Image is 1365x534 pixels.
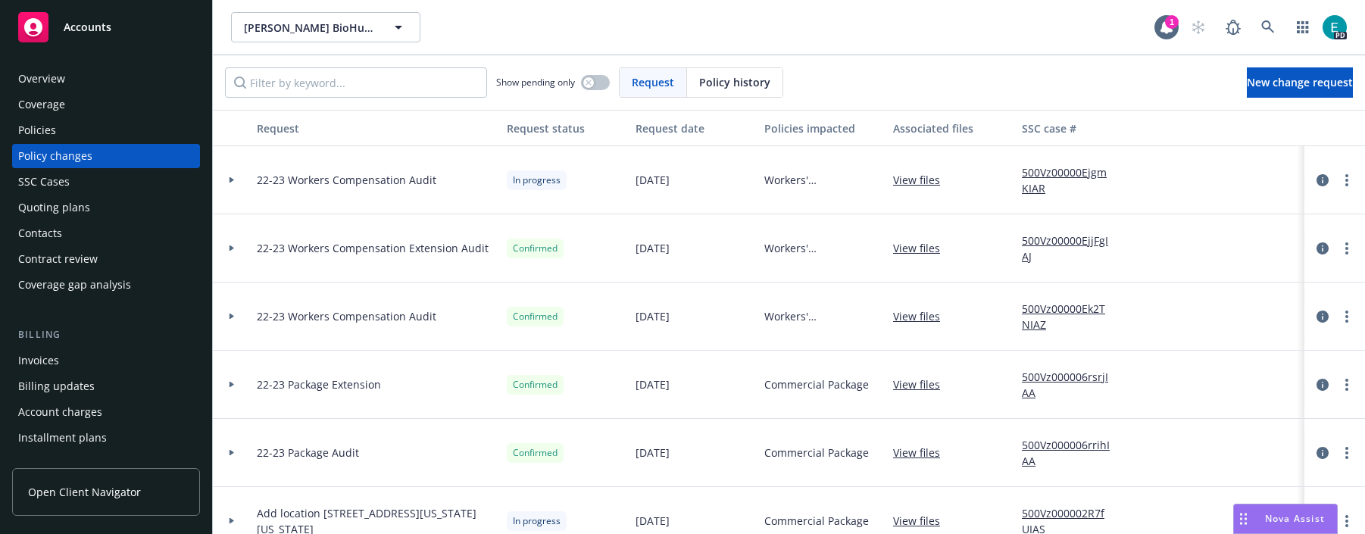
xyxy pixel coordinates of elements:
a: 500Vz00000EjjFgIAJ [1022,233,1123,264]
span: In progress [513,514,561,528]
button: Policies impacted [758,110,887,146]
a: 500Vz00000Ek2TNIAZ [1022,301,1123,333]
span: Confirmed [513,310,558,323]
div: 1 [1165,15,1179,29]
div: Toggle Row Expanded [213,214,251,283]
div: Coverage [18,92,65,117]
div: Installment plans [18,426,107,450]
span: Confirmed [513,378,558,392]
a: more [1338,512,1356,530]
span: [PERSON_NAME] BioHub, Inc. [244,20,375,36]
span: [DATE] [636,172,670,188]
div: Contract review [18,247,98,271]
a: circleInformation [1313,376,1332,394]
span: 22-23 Workers Compensation Audit [257,172,436,188]
span: New change request [1247,75,1353,89]
a: View files [893,376,952,392]
span: Workers' Compensation [764,308,881,324]
a: Quoting plans [12,195,200,220]
a: View files [893,445,952,461]
a: Policy changes [12,144,200,168]
div: Policies impacted [764,120,881,136]
span: [DATE] [636,376,670,392]
span: [DATE] [636,308,670,324]
a: more [1338,171,1356,189]
a: 500Vz000006rrihIAA [1022,437,1123,469]
button: Request status [501,110,629,146]
a: circleInformation [1313,239,1332,258]
a: View files [893,308,952,324]
a: circleInformation [1313,171,1332,189]
button: Nova Assist [1233,504,1338,534]
div: Toggle Row Expanded [213,283,251,351]
span: [DATE] [636,240,670,256]
div: Toggle Row Expanded [213,419,251,487]
span: Commercial Package [764,513,869,529]
a: Coverage gap analysis [12,273,200,297]
a: Accounts [12,6,200,48]
a: 500Vz00000EjgmKIAR [1022,164,1123,196]
div: Toggle Row Expanded [213,351,251,419]
div: Drag to move [1234,504,1253,533]
span: Commercial Package [764,445,869,461]
button: Request [251,110,501,146]
div: Account charges [18,400,102,424]
a: Account charges [12,400,200,424]
span: Commercial Package [764,376,869,392]
span: Workers' Compensation [764,240,881,256]
a: more [1338,308,1356,326]
span: 22-23 Package Audit [257,445,359,461]
div: Policy changes [18,144,92,168]
span: Open Client Navigator [28,484,141,500]
div: Billing updates [18,374,95,398]
div: Request date [636,120,752,136]
span: Policy history [699,74,770,90]
span: 22-23 Workers Compensation Audit [257,308,436,324]
a: Overview [12,67,200,91]
div: Invoices [18,348,59,373]
span: Request [632,74,674,90]
div: Policies [18,118,56,142]
a: Contract review [12,247,200,271]
span: 22-23 Package Extension [257,376,381,392]
img: photo [1323,15,1347,39]
div: Toggle Row Expanded [213,146,251,214]
a: more [1338,376,1356,394]
div: Billing [12,327,200,342]
a: SSC Cases [12,170,200,194]
div: SSC case # [1022,120,1123,136]
div: Associated files [893,120,1010,136]
button: Associated files [887,110,1016,146]
span: In progress [513,173,561,187]
a: Report a Bug [1218,12,1248,42]
a: Start snowing [1183,12,1214,42]
span: 22-23 Workers Compensation Extension Audit [257,240,489,256]
a: more [1338,444,1356,462]
span: [DATE] [636,445,670,461]
a: Installment plans [12,426,200,450]
button: Request date [629,110,758,146]
div: Request status [507,120,623,136]
button: [PERSON_NAME] BioHub, Inc. [231,12,420,42]
a: View files [893,172,952,188]
span: Accounts [64,21,111,33]
div: Coverage gap analysis [18,273,131,297]
a: circleInformation [1313,444,1332,462]
a: Search [1253,12,1283,42]
a: Billing updates [12,374,200,398]
a: Invoices [12,348,200,373]
span: Confirmed [513,446,558,460]
div: SSC Cases [18,170,70,194]
span: Show pending only [496,76,575,89]
button: SSC case # [1016,110,1129,146]
span: Workers' Compensation [764,172,881,188]
a: New change request [1247,67,1353,98]
a: Switch app [1288,12,1318,42]
a: Coverage [12,92,200,117]
span: Confirmed [513,242,558,255]
input: Filter by keyword... [225,67,487,98]
a: Contacts [12,221,200,245]
div: Quoting plans [18,195,90,220]
a: circleInformation [1313,308,1332,326]
span: [DATE] [636,513,670,529]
